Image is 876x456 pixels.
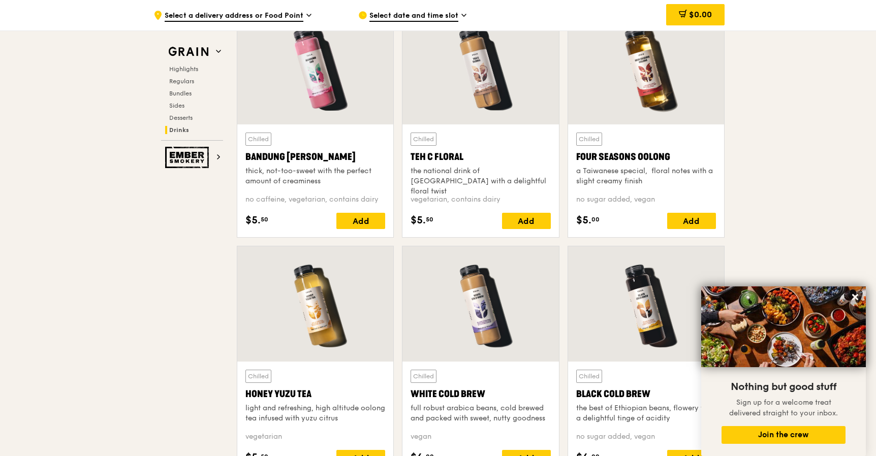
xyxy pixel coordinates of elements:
[576,387,716,401] div: Black Cold Brew
[411,150,550,164] div: Teh C Floral
[165,11,303,22] span: Select a delivery address or Food Point
[165,43,212,61] img: Grain web logo
[411,213,426,228] span: $5.
[169,102,184,109] span: Sides
[245,387,385,401] div: Honey Yuzu Tea
[245,133,271,146] div: Chilled
[245,166,385,186] div: thick, not-too-sweet with the perfect amount of creaminess
[169,90,192,97] span: Bundles
[245,403,385,424] div: light and refreshing, high altitude oolong tea infused with yuzu citrus
[576,150,716,164] div: Four Seasons Oolong
[245,150,385,164] div: Bandung [PERSON_NAME]
[576,133,602,146] div: Chilled
[576,403,716,424] div: the best of Ethiopian beans, flowery with a delightful tinge of acidity
[689,10,712,19] span: $0.00
[245,213,261,228] span: $5.
[576,370,602,383] div: Chilled
[245,194,385,205] div: no caffeine, vegetarian, contains dairy
[169,126,189,134] span: Drinks
[576,213,591,228] span: $5.
[245,432,385,442] div: vegetarian
[261,215,268,223] span: 50
[576,166,716,186] div: a Taiwanese special, floral notes with a slight creamy finish
[731,381,836,393] span: Nothing but good stuff
[411,432,550,442] div: vegan
[847,289,863,305] button: Close
[576,194,716,205] div: no sugar added, vegan
[169,114,193,121] span: Desserts
[722,426,846,444] button: Join the crew
[576,432,716,442] div: no sugar added, vegan
[165,147,212,168] img: Ember Smokery web logo
[169,78,194,85] span: Regulars
[667,213,716,229] div: Add
[245,370,271,383] div: Chilled
[411,194,550,205] div: vegetarian, contains dairy
[369,11,458,22] span: Select date and time slot
[411,133,436,146] div: Chilled
[729,398,838,417] span: Sign up for a welcome treat delivered straight to your inbox.
[169,66,198,73] span: Highlights
[411,370,436,383] div: Chilled
[426,215,433,223] span: 50
[336,213,385,229] div: Add
[411,403,550,424] div: full robust arabica beans, cold brewed and packed with sweet, nutty goodness
[591,215,600,223] span: 00
[502,213,551,229] div: Add
[411,166,550,197] div: the national drink of [GEOGRAPHIC_DATA] with a delightful floral twist
[411,387,550,401] div: White Cold Brew
[701,286,866,367] img: DSC07876-Edit02-Large.jpeg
